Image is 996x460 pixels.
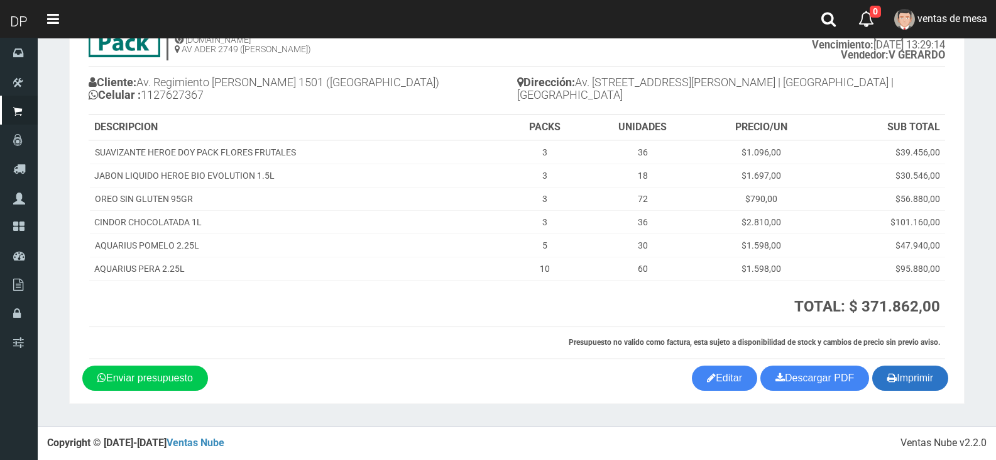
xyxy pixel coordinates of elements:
[700,164,822,187] td: $1.697,00
[794,298,940,315] strong: TOTAL: $ 371.862,00
[89,88,141,101] b: Celular :
[586,233,700,257] td: 30
[89,76,136,89] b: Cliente:
[504,115,585,140] th: PACKS
[870,6,881,18] span: 0
[822,187,945,210] td: $56.880,00
[89,140,504,164] td: SUAVIZANTE HEROE DOY PACK FLORES FRUTALES
[569,338,940,347] strong: Presupuesto no valido como factura, esta sujeto a disponibilidad de stock y cambios de precio sin...
[894,9,915,30] img: User Image
[822,257,945,280] td: $95.880,00
[917,13,987,25] span: ventas de mesa
[900,436,987,451] div: Ventas Nube v2.2.0
[872,366,948,391] button: Imprimir
[89,210,504,233] td: CINDOR CHOCOLATADA 1L
[89,257,504,280] td: AQUARIUS PERA 2.25L
[586,164,700,187] td: 18
[692,366,757,391] a: Editar
[504,233,585,257] td: 5
[89,164,504,187] td: JABON LIQUIDO HEROE BIO EVOLUTION 1.5L
[504,140,585,164] td: 3
[504,187,585,210] td: 3
[586,257,700,280] td: 60
[586,115,700,140] th: UNIDADES
[822,115,945,140] th: SUB TOTAL
[517,76,575,89] b: Dirección:
[504,164,585,187] td: 3
[47,437,224,449] strong: Copyright © [DATE]-[DATE]
[760,366,869,391] a: Descargar PDF
[700,187,822,210] td: $790,00
[89,187,504,210] td: OREO SIN GLUTEN 95GR
[841,49,945,61] b: V GERARDO
[700,257,822,280] td: $1.598,00
[89,115,504,140] th: DESCRIPCION
[700,210,822,233] td: $2.810,00
[822,233,945,257] td: $47.940,00
[700,115,822,140] th: PRECIO/UN
[822,164,945,187] td: $30.546,00
[700,233,822,257] td: $1.598,00
[774,7,945,61] small: [DATE] 13:29:46 [DATE] 13:29:14
[106,373,193,383] span: Enviar presupuesto
[822,140,945,164] td: $39.456,00
[586,210,700,233] td: 36
[89,233,504,257] td: AQUARIUS POMELO 2.25L
[812,39,873,51] strong: Vencimiento:
[82,366,208,391] a: Enviar presupuesto
[822,210,945,233] td: $101.160,00
[841,49,889,61] strong: Vendedor:
[517,73,946,108] h4: Av. [STREET_ADDRESS][PERSON_NAME] | [GEOGRAPHIC_DATA] | [GEOGRAPHIC_DATA]
[167,437,224,449] a: Ventas Nube
[175,35,311,55] h5: [DOMAIN_NAME] AV ADER 2749 ([PERSON_NAME])
[586,140,700,164] td: 36
[504,257,585,280] td: 10
[700,140,822,164] td: $1.096,00
[89,73,517,108] h4: Av. Regimiento [PERSON_NAME] 1501 ([GEOGRAPHIC_DATA]) 1127627367
[586,187,700,210] td: 72
[504,210,585,233] td: 3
